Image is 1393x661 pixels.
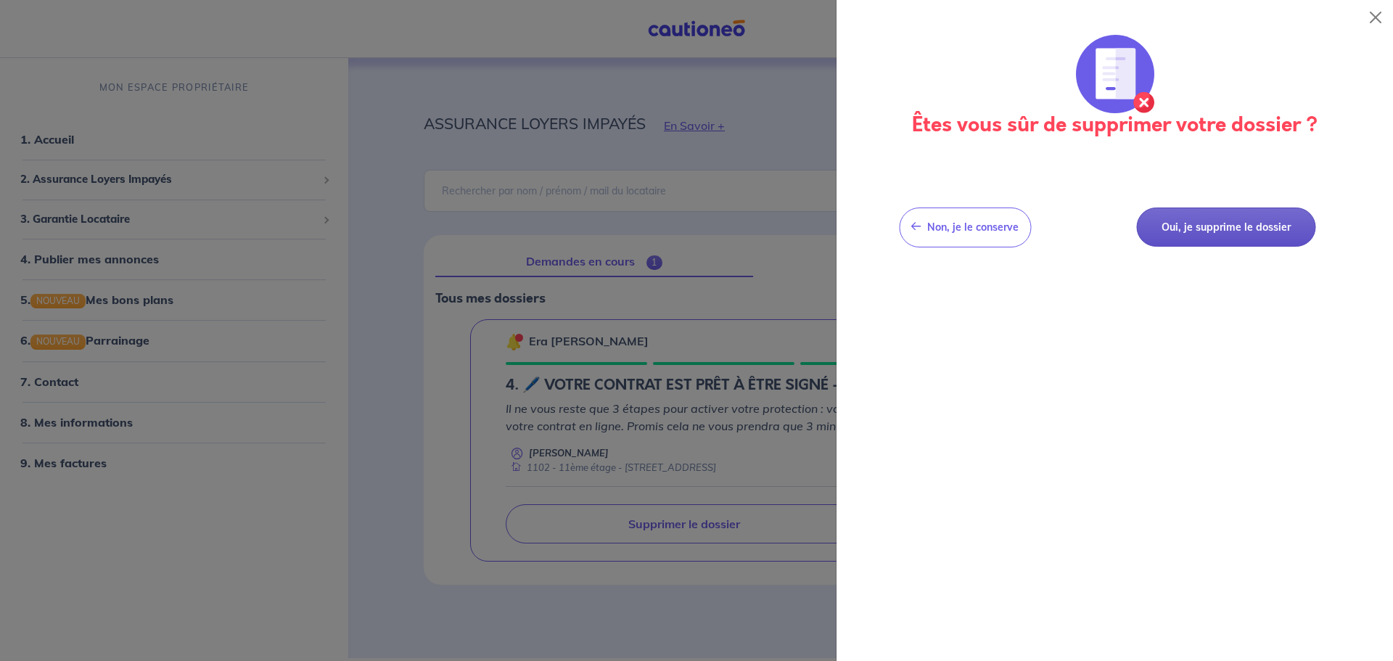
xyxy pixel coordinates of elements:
button: Oui, je supprime le dossier [1136,208,1315,247]
span: Non, je le conserve [927,221,1019,234]
button: Non, je le conserve [899,208,1031,247]
h3: Êtes vous sûr de supprimer votre dossier ? [854,113,1376,138]
button: Close [1364,6,1387,29]
img: illu_annulation_contrat.svg [1076,35,1154,113]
